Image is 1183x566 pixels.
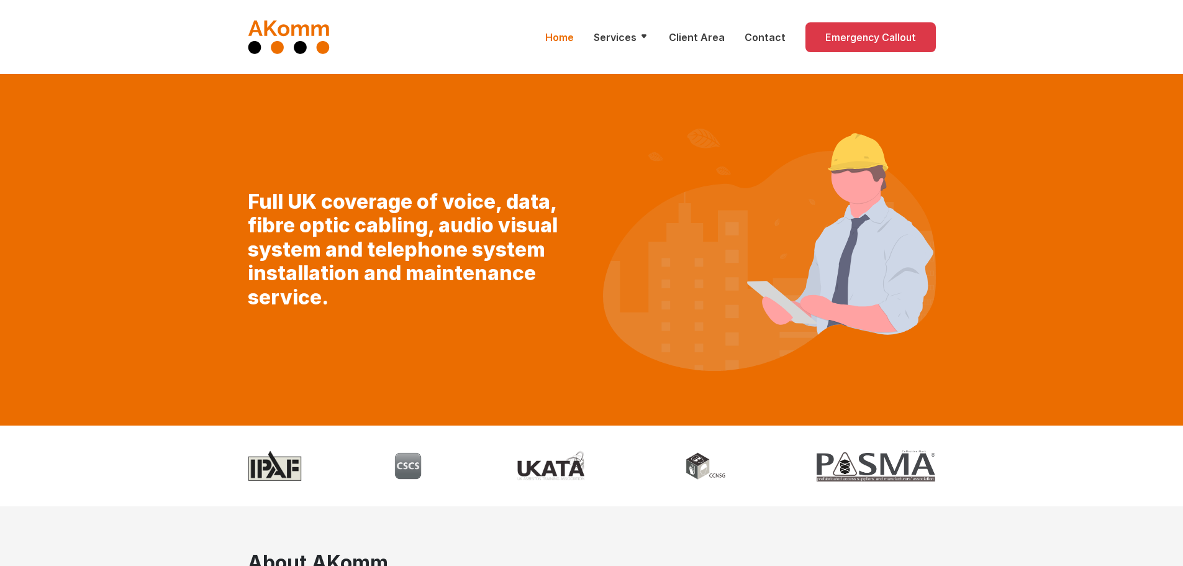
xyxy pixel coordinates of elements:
img: illustration [603,129,936,371]
a: Home [545,30,574,45]
a: Emergency Callout [805,22,936,52]
img: AKomm [248,20,330,54]
a: Contact [745,30,786,45]
img: CSCS [392,450,424,482]
a: Client Area [669,30,725,45]
img: PASMA [817,450,935,482]
img: IPAF [248,450,302,482]
img: CCNSG [682,450,727,482]
h1: Full UK coverage of voice, data, fibre optic cabling, audio visual system and telephone system in... [248,190,581,309]
img: UKATA [514,450,592,482]
a: Services [594,30,649,45]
